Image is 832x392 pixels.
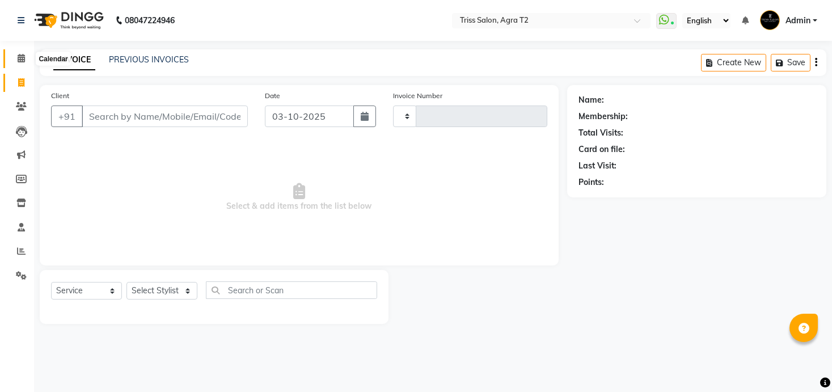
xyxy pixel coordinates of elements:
[578,127,623,139] div: Total Visits:
[125,5,175,36] b: 08047224946
[51,91,69,101] label: Client
[701,54,766,71] button: Create New
[265,91,280,101] label: Date
[82,106,248,127] input: Search by Name/Mobile/Email/Code
[578,160,616,172] div: Last Visit:
[578,94,604,106] div: Name:
[578,144,625,155] div: Card on file:
[771,54,810,71] button: Save
[51,106,83,127] button: +91
[393,91,442,101] label: Invoice Number
[29,5,107,36] img: logo
[51,141,547,254] span: Select & add items from the list below
[760,10,780,30] img: Admin
[785,15,810,27] span: Admin
[206,281,377,299] input: Search or Scan
[109,54,189,65] a: PREVIOUS INVOICES
[578,111,628,123] div: Membership:
[578,176,604,188] div: Points:
[36,52,70,66] div: Calendar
